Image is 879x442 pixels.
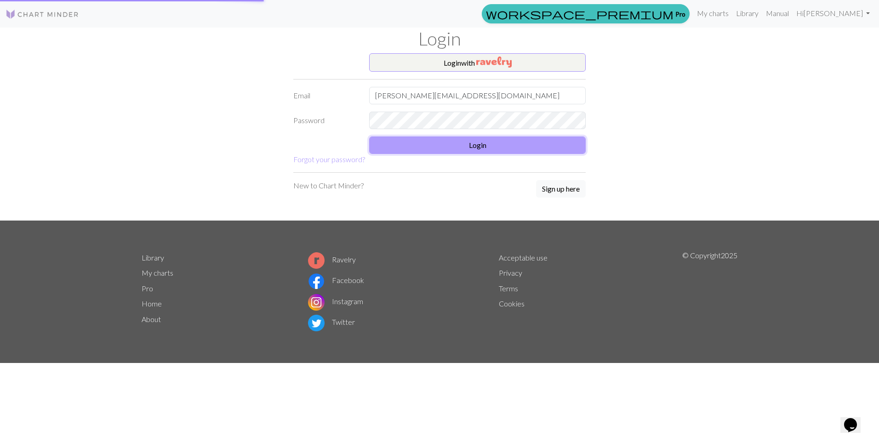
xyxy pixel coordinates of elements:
p: © Copyright 2025 [682,250,737,334]
a: Manual [762,4,793,23]
a: About [142,315,161,323]
a: My charts [142,268,173,277]
iframe: chat widget [840,405,870,433]
a: Forgot your password? [293,155,365,164]
a: Ravelry [308,255,356,264]
a: Instagram [308,297,363,306]
p: New to Chart Minder? [293,180,364,191]
a: Privacy [499,268,522,277]
a: Pro [142,284,153,293]
button: Loginwith [369,53,586,72]
a: My charts [693,4,732,23]
img: Instagram logo [308,294,325,311]
img: Logo [6,9,79,20]
a: Cookies [499,299,525,308]
button: Login [369,136,586,154]
a: Hi[PERSON_NAME] [793,4,873,23]
img: Facebook logo [308,273,325,289]
a: Facebook [308,276,364,284]
label: Email [288,87,364,104]
img: Ravelry logo [308,252,325,269]
span: workspace_premium [486,7,674,20]
h1: Login [136,28,743,50]
a: Acceptable use [499,253,548,262]
a: Home [142,299,162,308]
a: Pro [482,4,690,23]
a: Twitter [308,317,355,326]
img: Twitter logo [308,315,325,331]
a: Library [732,4,762,23]
a: Library [142,253,164,262]
label: Password [288,112,364,129]
img: Ravelry [476,57,512,68]
a: Terms [499,284,518,293]
button: Sign up here [536,180,586,198]
a: Sign up here [536,180,586,198]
